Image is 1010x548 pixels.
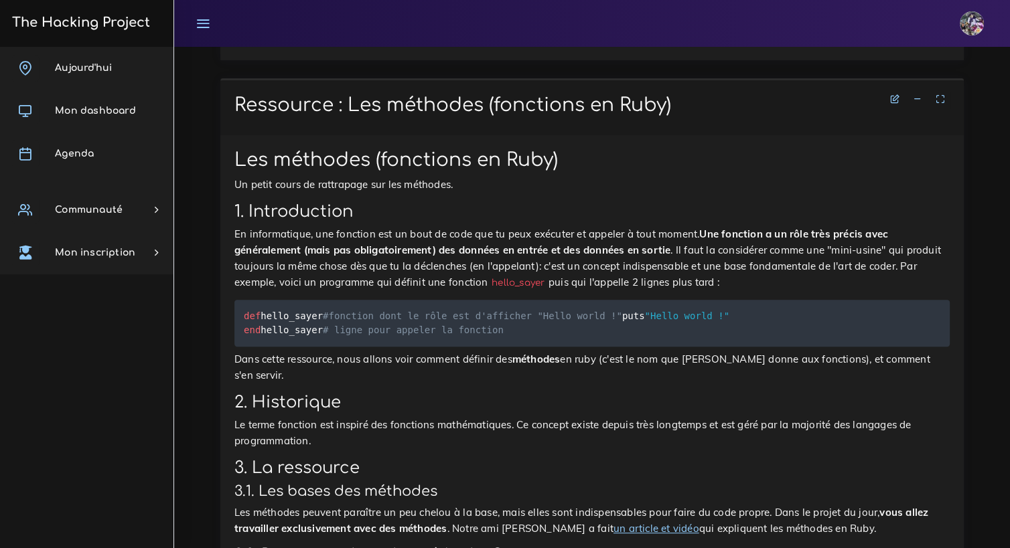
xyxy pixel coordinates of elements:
[244,308,729,337] code: hello_sayer puts hello_sayer
[234,483,950,500] h3: 3.1. Les bases des méthodes
[244,310,261,321] span: def
[234,94,950,117] h1: Ressource : Les méthodes (fonctions en Ruby)
[234,417,950,449] p: Le terme fonction est inspiré des fonctions mathématiques. Ce concept existe depuis très longtemp...
[323,325,504,335] span: # ligne pour appeler la fonction
[234,226,950,290] p: En informatique, une fonction est un bout de code que tu peux exécuter et appeler à tout moment. ...
[234,505,950,537] p: Les méthodes peuvent paraître un peu chelou à la base, mais elles sont indispensables pour faire ...
[234,177,950,193] p: Un petit cours de rattrapage sur les méthodes.
[8,15,150,30] h3: The Hacking Project
[323,310,622,321] span: #fonction dont le rôle est d'afficher "Hello world !"
[244,325,261,335] span: end
[234,202,950,221] h2: 1. Introduction
[234,351,950,383] p: Dans cette ressource, nous allons voir comment définir des en ruby (c'est le nom que [PERSON_NAME...
[55,106,136,116] span: Mon dashboard
[234,458,950,478] h2: 3. La ressource
[234,149,950,172] h1: Les méthodes (fonctions en Ruby)
[614,522,699,535] a: un article et vidéo
[644,310,729,321] span: "Hello world !"
[488,276,548,290] code: hello_sayer
[55,149,94,159] span: Agenda
[234,506,928,535] strong: vous allez travailler exclusivement avec des méthodes
[55,248,135,258] span: Mon inscription
[55,205,123,215] span: Communauté
[234,393,950,412] h2: 2. Historique
[55,63,112,73] span: Aujourd'hui
[512,353,561,365] strong: méthodes
[960,11,984,35] img: eg54bupqcshyolnhdacp.jpg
